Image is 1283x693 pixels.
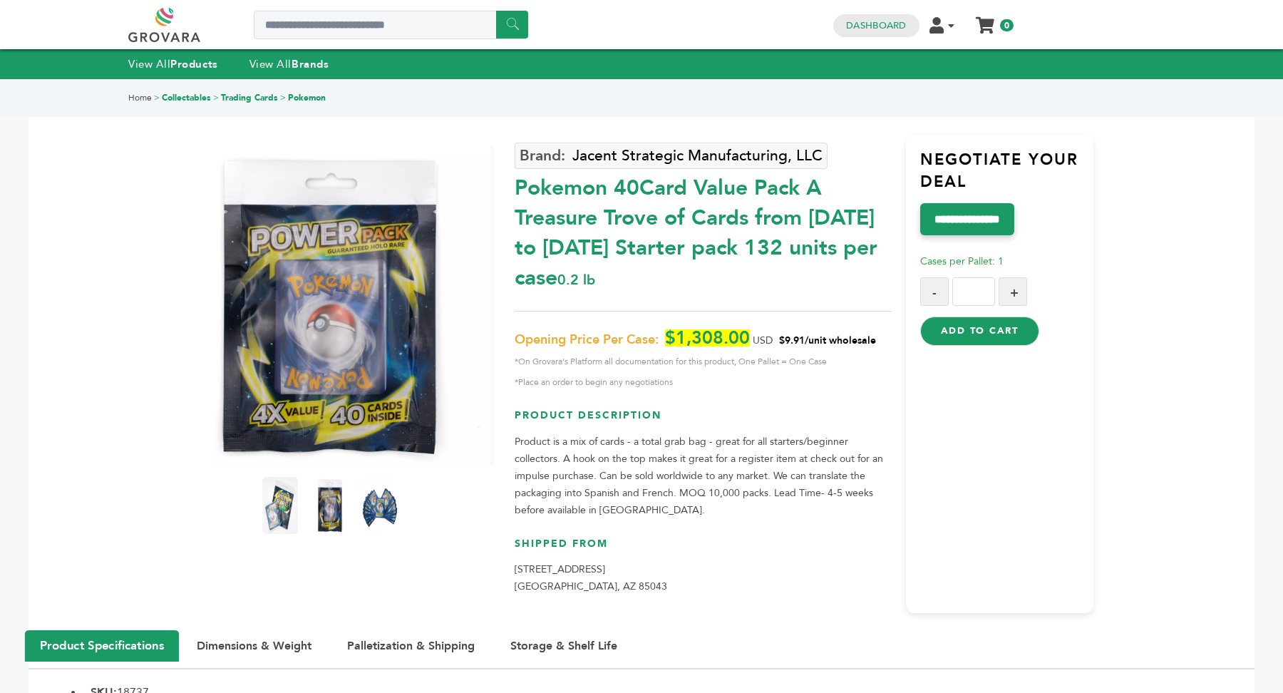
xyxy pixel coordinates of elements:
[312,477,348,534] img: Pokemon 40-Card Value Pack – A Treasure Trove of Cards from 1996 to 2024 - Starter pack! 132 unit...
[515,409,891,433] h3: Product Description
[515,143,828,169] a: Jacent Strategic Manufacturing, LLC
[846,19,906,32] a: Dashboard
[920,317,1039,345] button: Add to Cart
[154,92,160,103] span: >
[515,433,891,519] p: Product is a mix of cards - a total grab bag - great for all starters/beginner collectors. A hook...
[999,277,1027,306] button: +
[128,57,218,71] a: View AllProducts
[515,561,891,595] p: [STREET_ADDRESS] [GEOGRAPHIC_DATA], AZ 85043
[515,353,891,370] span: *On Grovara's Platform all documentation for this product, One Pallet = One Case
[362,477,398,534] img: Pokemon 40-Card Value Pack – A Treasure Trove of Cards from 1996 to 2024 - Starter pack! 132 unit...
[515,537,891,562] h3: Shipped From
[249,57,329,71] a: View AllBrands
[128,92,152,103] a: Home
[162,92,211,103] a: Collectables
[213,92,219,103] span: >
[280,92,286,103] span: >
[515,374,891,391] span: *Place an order to begin any negotiations
[170,145,490,466] img: Pokemon 40-Card Value Pack – A Treasure Trove of Cards from 1996 to 2024 - Starter pack! 132 unit...
[182,631,326,661] button: Dimensions & Weight
[170,57,217,71] strong: Products
[515,166,891,293] div: Pokemon 40Card Value Pack A Treasure Trove of Cards from [DATE] to [DATE] Starter pack 132 units ...
[920,149,1094,204] h3: Negotiate Your Deal
[221,92,278,103] a: Trading Cards
[920,255,1004,268] span: Cases per Pallet: 1
[496,631,632,661] button: Storage & Shelf Life
[254,11,528,39] input: Search a product or brand...
[779,334,876,347] span: $9.91/unit wholesale
[557,270,595,289] span: 0.2 lb
[25,630,179,662] button: Product Specifications
[515,332,659,349] span: Opening Price Per Case:
[288,92,326,103] a: Pokemon
[977,13,994,28] a: My Cart
[1000,19,1014,31] span: 0
[262,477,298,534] img: Pokemon 40-Card Value Pack – A Treasure Trove of Cards from 1996 to 2024 - Starter pack! 132 unit...
[333,631,489,661] button: Palletization & Shipping
[292,57,329,71] strong: Brands
[665,329,750,346] span: $1,308.00
[753,334,773,347] span: USD
[920,277,949,306] button: -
